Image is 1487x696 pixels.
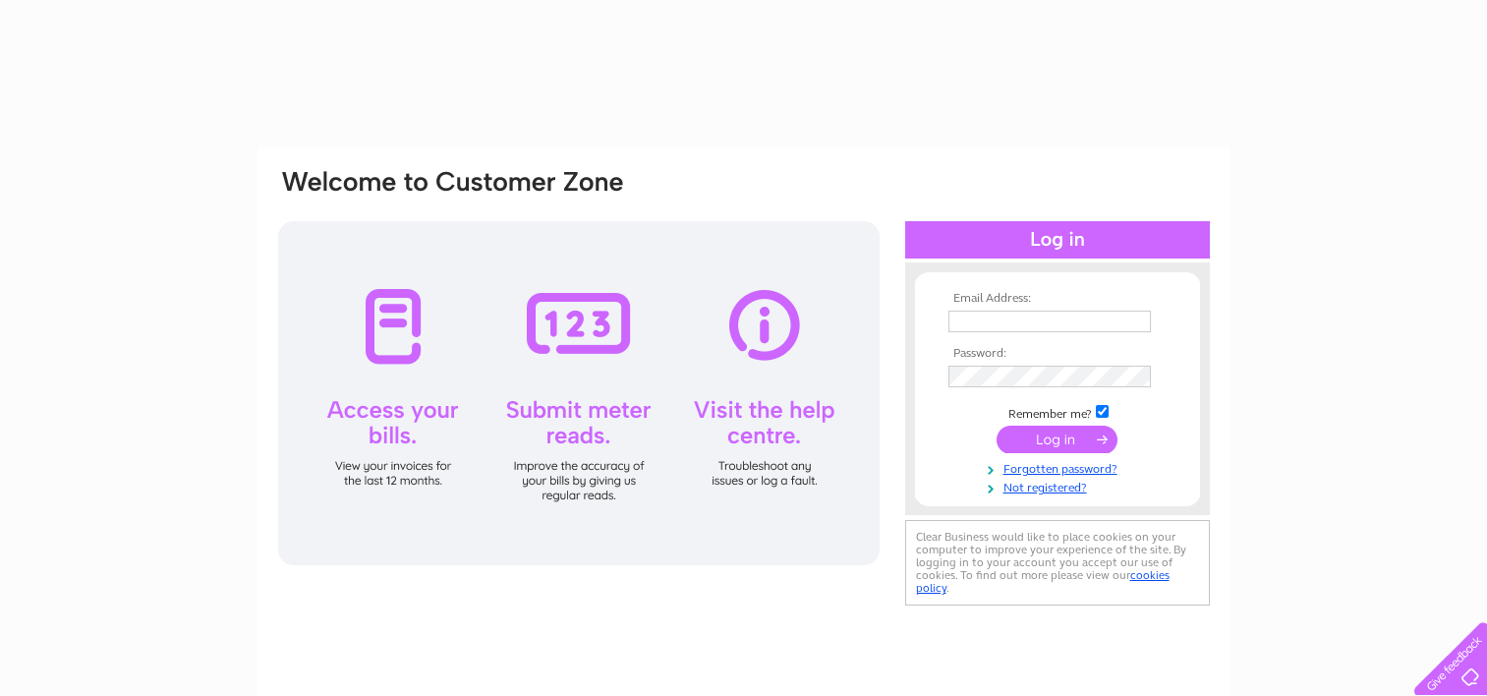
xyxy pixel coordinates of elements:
[916,568,1170,595] a: cookies policy
[997,426,1117,453] input: Submit
[948,458,1172,477] a: Forgotten password?
[944,402,1172,422] td: Remember me?
[905,520,1210,606] div: Clear Business would like to place cookies on your computer to improve your experience of the sit...
[944,292,1172,306] th: Email Address:
[944,347,1172,361] th: Password:
[948,477,1172,495] a: Not registered?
